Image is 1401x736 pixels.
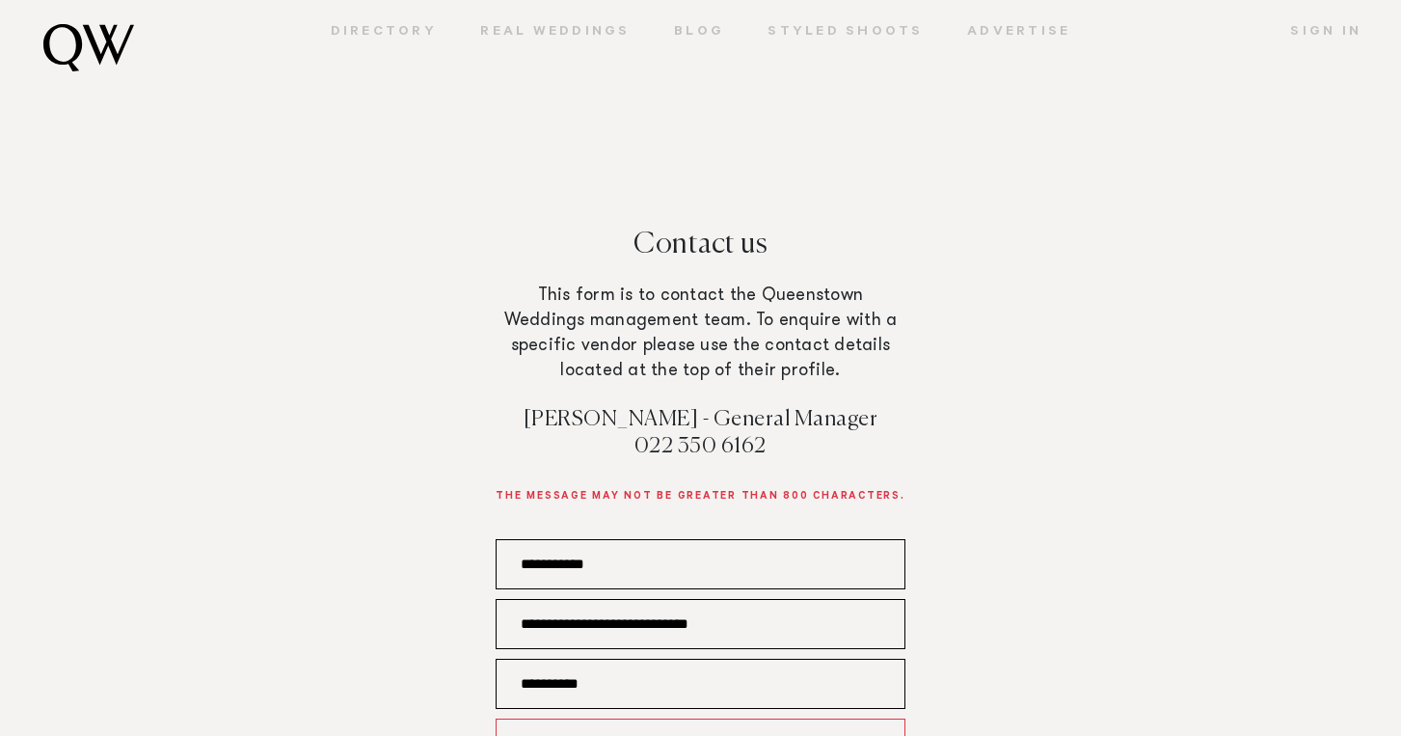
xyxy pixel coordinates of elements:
[309,24,459,41] a: Directory
[945,24,1092,41] a: Advertise
[43,230,1358,284] h1: Contact us
[459,24,653,41] a: Real Weddings
[496,284,904,384] p: This form is to contact the Queenstown Weddings management team. To enquire with a specific vendo...
[496,408,904,435] h4: [PERSON_NAME] - General Manager
[496,486,904,508] h5: The message may not be greater than 800 characters.
[1269,24,1361,41] a: Sign In
[634,436,767,457] a: 022 350 6162
[652,24,745,41] a: Blog
[43,24,134,71] img: monogram.svg
[746,24,946,41] a: Styled Shoots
